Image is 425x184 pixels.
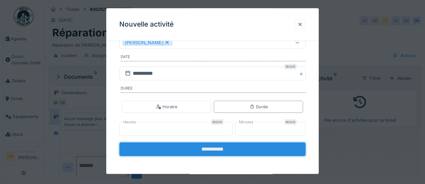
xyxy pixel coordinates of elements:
[121,54,306,62] label: Date
[121,86,306,93] label: Durée
[119,20,174,29] h3: Nouvelle activité
[156,104,177,110] div: Horaire
[238,120,255,125] label: Minutes
[284,120,297,125] div: Requis
[298,67,306,81] button: Close
[122,39,173,46] div: [PERSON_NAME]
[284,64,297,70] div: Requis
[122,120,137,125] label: Heures
[249,104,268,110] div: Durée
[211,120,223,125] div: Requis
